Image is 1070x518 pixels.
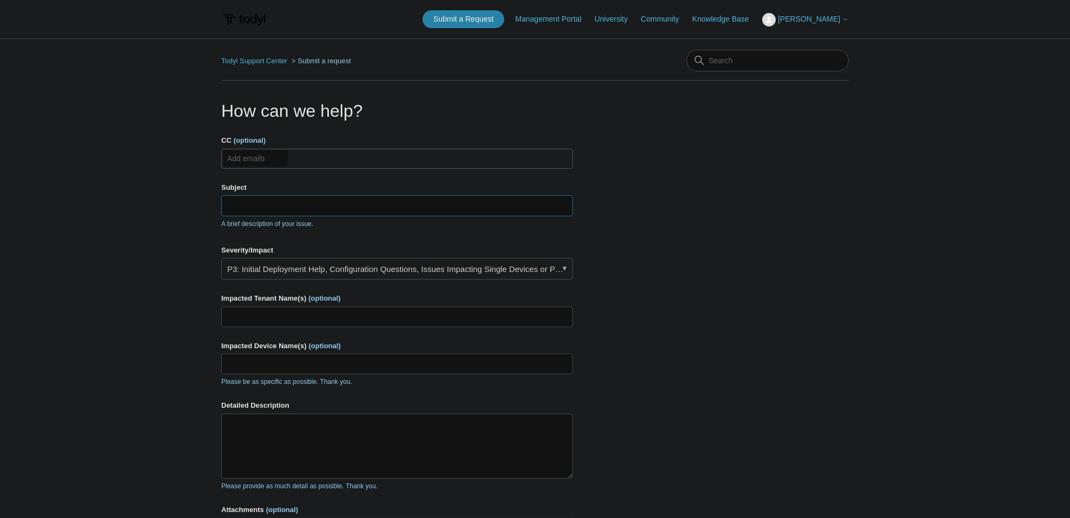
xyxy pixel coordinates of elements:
p: Please provide as much detail as possible. Thank you. [221,481,573,491]
span: [PERSON_NAME] [778,15,840,23]
input: Add emails [223,150,288,167]
a: Todyl Support Center [221,57,287,65]
label: Attachments [221,504,573,515]
a: Submit a Request [422,10,504,28]
li: Submit a request [289,57,351,65]
a: Management Portal [516,14,592,25]
span: (optional) [309,342,341,350]
label: CC [221,135,573,146]
a: Knowledge Base [692,14,760,25]
span: (optional) [234,136,266,144]
img: Todyl Support Center Help Center home page [221,10,267,30]
a: Community [641,14,690,25]
label: Subject [221,182,573,193]
p: Please be as specific as possible. Thank you. [221,377,573,387]
a: P3: Initial Deployment Help, Configuration Questions, Issues Impacting Single Devices or Past Out... [221,258,573,280]
label: Severity/Impact [221,245,573,256]
button: [PERSON_NAME] [762,13,849,26]
span: (optional) [266,506,298,514]
label: Impacted Tenant Name(s) [221,293,573,304]
a: University [595,14,638,25]
p: A brief description of your issue. [221,219,573,229]
label: Impacted Device Name(s) [221,341,573,351]
label: Detailed Description [221,400,573,411]
li: Todyl Support Center [221,57,289,65]
span: (optional) [308,294,340,302]
h1: How can we help? [221,98,573,124]
input: Search [686,50,849,71]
